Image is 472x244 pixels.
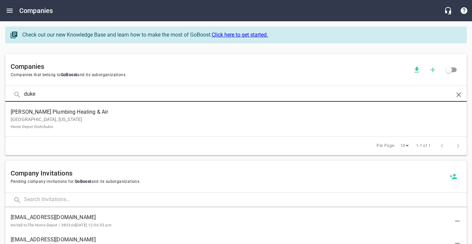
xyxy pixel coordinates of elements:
button: Live Chat [440,3,456,19]
small: Home Depot Distributor [11,124,53,129]
button: Support Portal [456,3,472,19]
span: [EMAIL_ADDRESS][DOMAIN_NAME] [11,213,451,221]
input: Search Invitations... [24,193,467,207]
button: Add a new company [425,62,441,78]
div: 10 [398,141,411,150]
a: [PERSON_NAME] Plumbing Heating & Air[GEOGRAPHIC_DATA], [US_STATE]Home Depot Distributor [5,104,467,134]
span: Companies that belong to and its suborganizations. [11,72,409,78]
a: Click here to get started. [212,32,268,38]
button: Download companies [409,62,425,78]
small: Invited to The Home Depot / 3833 on [DATE] 12:06:55 pm [11,223,111,227]
span: [EMAIL_ADDRESS][DOMAIN_NAME] [11,236,451,244]
h6: Company Invitations [11,168,445,179]
h6: Companies [11,61,409,72]
span: GoBoost [61,72,77,77]
button: Delete Invitation [449,213,465,229]
h6: Companies [19,5,53,16]
span: Click to view all companies [441,62,457,78]
div: Check out our new Knowledge Base and learn how to make the most of GoBoost. [22,31,460,39]
span: Pending company invitations for and its suborganizations. [11,179,445,185]
button: Invite a new company [445,169,461,184]
button: Open drawer [2,3,18,19]
span: GoBoost [73,179,91,184]
span: Per Page: [377,143,395,149]
span: [PERSON_NAME] Plumbing Heating & Air [11,108,451,116]
input: Search Companies... [24,87,448,102]
p: [GEOGRAPHIC_DATA], [US_STATE] [11,116,451,130]
span: 1-1 of 1 [416,143,431,149]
